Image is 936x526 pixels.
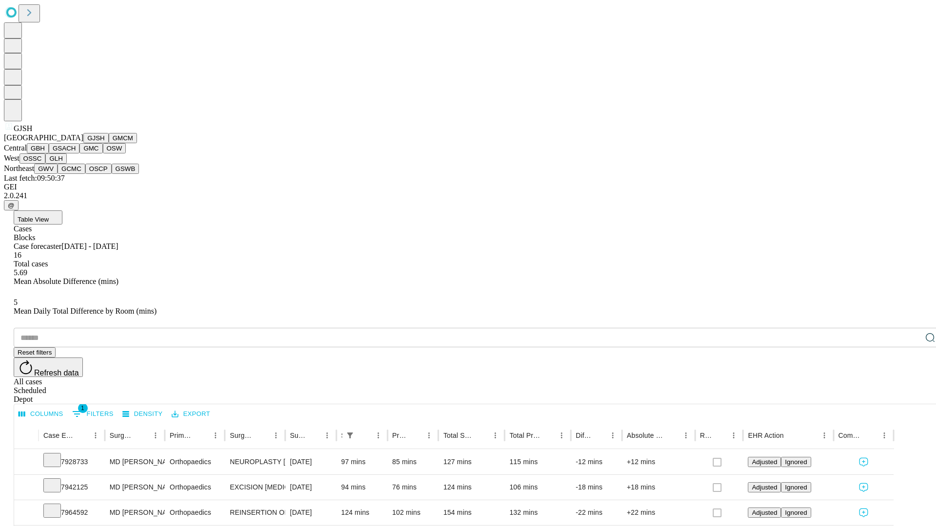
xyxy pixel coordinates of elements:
[838,432,863,439] div: Comments
[509,475,566,500] div: 106 mins
[61,242,118,250] span: [DATE] - [DATE]
[409,429,422,442] button: Sort
[320,429,334,442] button: Menu
[713,429,727,442] button: Sort
[14,357,83,377] button: Refresh data
[877,429,891,442] button: Menu
[19,479,34,496] button: Expand
[230,500,280,525] div: REINSERTION OF RUPTURED BICEP OR TRICEP TENDON DISTAL
[83,133,109,143] button: GJSH
[700,432,713,439] div: Resolved in EHR
[14,251,21,259] span: 16
[103,143,126,153] button: OSW
[34,369,79,377] span: Refresh data
[422,429,436,442] button: Menu
[230,450,280,474] div: NEUROPLASTY [MEDICAL_DATA] AT [GEOGRAPHIC_DATA]
[4,133,83,142] span: [GEOGRAPHIC_DATA]
[43,475,100,500] div: 7942125
[592,429,606,442] button: Sort
[135,429,149,442] button: Sort
[4,200,19,210] button: @
[18,216,49,223] span: Table View
[679,429,693,442] button: Menu
[443,450,500,474] div: 127 mins
[627,475,690,500] div: +18 mins
[110,450,160,474] div: MD [PERSON_NAME] [PERSON_NAME]
[4,164,34,172] span: Northeast
[785,458,807,466] span: Ignored
[209,429,222,442] button: Menu
[14,268,27,277] span: 5.69
[627,432,664,439] div: Absolute Difference
[34,164,58,174] button: GWV
[781,457,811,467] button: Ignored
[16,407,66,422] button: Select columns
[290,500,331,525] div: [DATE]
[19,454,34,471] button: Expand
[443,475,500,500] div: 124 mins
[781,507,811,518] button: Ignored
[665,429,679,442] button: Sort
[752,458,777,466] span: Adjusted
[307,429,320,442] button: Sort
[4,154,19,162] span: West
[19,153,46,164] button: OSSC
[14,277,118,285] span: Mean Absolute Difference (mins)
[748,432,783,439] div: EHR Action
[864,429,877,442] button: Sort
[509,432,540,439] div: Total Predicted Duration
[443,500,500,525] div: 154 mins
[14,298,18,306] span: 5
[392,475,434,500] div: 76 mins
[43,450,100,474] div: 7928733
[443,432,474,439] div: Total Scheduled Duration
[341,432,342,439] div: Scheduled In Room Duration
[509,450,566,474] div: 115 mins
[79,143,102,153] button: GMC
[290,432,306,439] div: Surgery Date
[785,484,807,491] span: Ignored
[230,475,280,500] div: EXCISION [MEDICAL_DATA] WRIST
[75,429,89,442] button: Sort
[341,475,383,500] div: 94 mins
[58,164,85,174] button: GCMC
[19,505,34,522] button: Expand
[49,143,79,153] button: GSACH
[8,202,15,209] span: @
[290,450,331,474] div: [DATE]
[576,475,617,500] div: -18 mins
[14,210,62,225] button: Table View
[785,509,807,516] span: Ignored
[4,183,932,191] div: GEI
[110,432,134,439] div: Surgeon Name
[290,475,331,500] div: [DATE]
[4,191,932,200] div: 2.0.241
[110,475,160,500] div: MD [PERSON_NAME] [PERSON_NAME]
[509,500,566,525] div: 132 mins
[343,429,357,442] div: 1 active filter
[748,507,781,518] button: Adjusted
[371,429,385,442] button: Menu
[170,500,220,525] div: Orthopaedics
[341,500,383,525] div: 124 mins
[112,164,139,174] button: GSWB
[4,174,65,182] span: Last fetch: 09:50:37
[606,429,620,442] button: Menu
[392,500,434,525] div: 102 mins
[269,429,283,442] button: Menu
[748,457,781,467] button: Adjusted
[149,429,162,442] button: Menu
[43,432,74,439] div: Case Epic Id
[785,429,799,442] button: Sort
[752,509,777,516] span: Adjusted
[170,432,194,439] div: Primary Service
[170,475,220,500] div: Orthopaedics
[341,450,383,474] div: 97 mins
[541,429,555,442] button: Sort
[627,500,690,525] div: +22 mins
[555,429,568,442] button: Menu
[576,500,617,525] div: -22 mins
[14,347,56,357] button: Reset filters
[109,133,137,143] button: GMCM
[4,144,27,152] span: Central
